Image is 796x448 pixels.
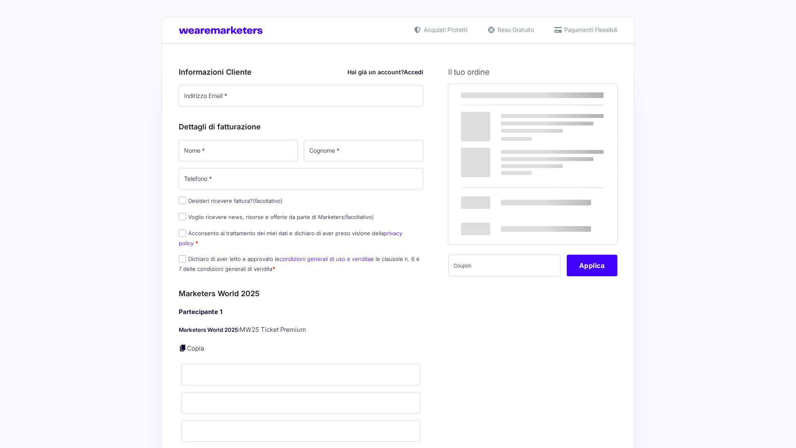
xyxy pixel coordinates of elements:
[495,25,534,34] span: Reso Gratuito
[541,84,617,105] th: Subtotale
[253,197,283,204] span: (facoltativo)
[179,256,420,272] label: Dichiaro di aver letto e approvato le e le clausole n. 6 e 7 delle condizioni generali di vendita
[448,140,541,166] th: Subtotale
[179,197,186,204] input: Desideri ricevere fattura?(facoltativo)
[187,344,204,352] a: Copia
[448,66,617,78] h3: Il tuo ordine
[179,255,186,263] input: Dichiaro di aver letto e approvato lecondizioni generali di uso e venditae le clausole n. 6 e 7 d...
[448,105,541,140] td: Marketers World 2025 - MW25 Ticket Premium
[279,256,371,262] a: condizioni generali di uso e vendita
[179,66,423,78] h3: Informazioni Cliente
[179,214,374,220] label: Voglio ricevere news, risorse e offerte da parte di Marketers
[179,344,187,352] a: Copia i dettagli dell'acquirente
[448,84,541,105] th: Prodotto
[179,230,402,246] a: privacy policy
[179,121,423,132] h3: Dettagli di fatturazione
[179,168,423,190] input: Telefono *
[179,213,186,220] input: Voglio ricevere news, risorse e offerte da parte di Marketers(facoltativo)
[347,68,423,76] div: Hai già un account?
[179,307,423,317] h4: Partecipante 1
[179,229,186,237] input: Acconsento al trattamento dei miei dati e dichiaro di aver preso visione dellaprivacy policy
[562,25,617,34] span: Pagamenti Flessibili
[422,25,467,34] span: Acquisti Protetti
[179,85,423,107] input: Indirizzo Email *
[179,140,298,161] input: Nome *
[179,230,402,246] label: Acconsento al trattamento dei miei dati e dichiaro di aver preso visione della
[448,255,561,276] input: Coupon
[448,166,541,244] th: Totale
[179,326,240,333] strong: Marketers World 2025:
[179,197,283,204] label: Desideri ricevere fattura?
[179,288,423,299] h3: Marketers World 2025
[567,255,617,276] button: Applica
[304,140,423,161] input: Cognome *
[344,214,374,220] span: (facoltativo)
[404,68,423,75] a: Accedi
[179,325,423,335] p: MW25 Ticket Premium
